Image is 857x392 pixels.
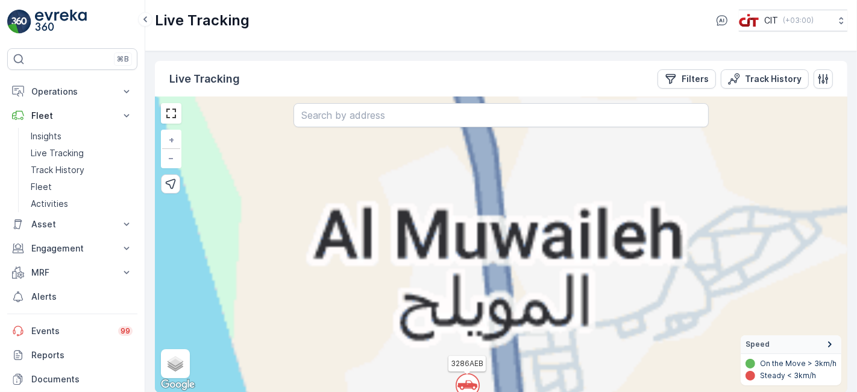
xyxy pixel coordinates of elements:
p: On the Move > 3km/h [760,359,837,368]
a: Live Tracking [26,145,137,162]
p: Engagement [31,242,113,254]
p: CIT [764,14,778,27]
p: Live Tracking [169,71,240,87]
button: Filters [658,69,716,89]
span: Speed [746,340,770,349]
a: Reports [7,343,137,367]
img: logo_light-DOdMpM7g.png [35,10,87,34]
p: Documents [31,373,133,385]
p: Alerts [31,291,133,303]
p: Track History [745,73,802,85]
img: cit-logo_pOk6rL0.png [739,14,759,27]
a: Documents [7,367,137,391]
button: MRF [7,261,137,285]
button: Asset [7,212,137,236]
p: Events [31,325,111,337]
p: Insights [31,130,61,142]
span: − [169,153,175,163]
input: Search by address [294,103,709,127]
a: Fleet [26,179,137,195]
div: ` [456,373,471,391]
a: Alerts [7,285,137,309]
p: Live Tracking [155,11,250,30]
a: Insights [26,128,137,145]
p: Track History [31,164,84,176]
button: Engagement [7,236,137,261]
button: CIT(+03:00) [739,10,847,31]
a: Zoom In [162,131,180,149]
p: Filters [682,73,709,85]
a: Track History [26,162,137,179]
a: View Fullscreen [162,104,180,122]
p: Reports [31,349,133,361]
a: Events99 [7,319,137,343]
p: ( +03:00 ) [783,16,814,25]
p: Asset [31,218,113,230]
p: Activities [31,198,68,210]
img: logo [7,10,31,34]
p: Live Tracking [31,147,84,159]
button: Fleet [7,104,137,128]
button: Track History [721,69,809,89]
p: Fleet [31,110,113,122]
a: Layers [162,350,189,377]
p: Operations [31,86,113,98]
p: 99 [121,326,130,336]
span: + [169,134,174,145]
p: Fleet [31,181,52,193]
p: Steady < 3km/h [760,371,816,381]
a: Activities [26,195,137,212]
summary: Speed [741,335,841,354]
button: Operations [7,80,137,104]
p: MRF [31,267,113,279]
p: ⌘B [117,54,129,64]
a: Zoom Out [162,149,180,167]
